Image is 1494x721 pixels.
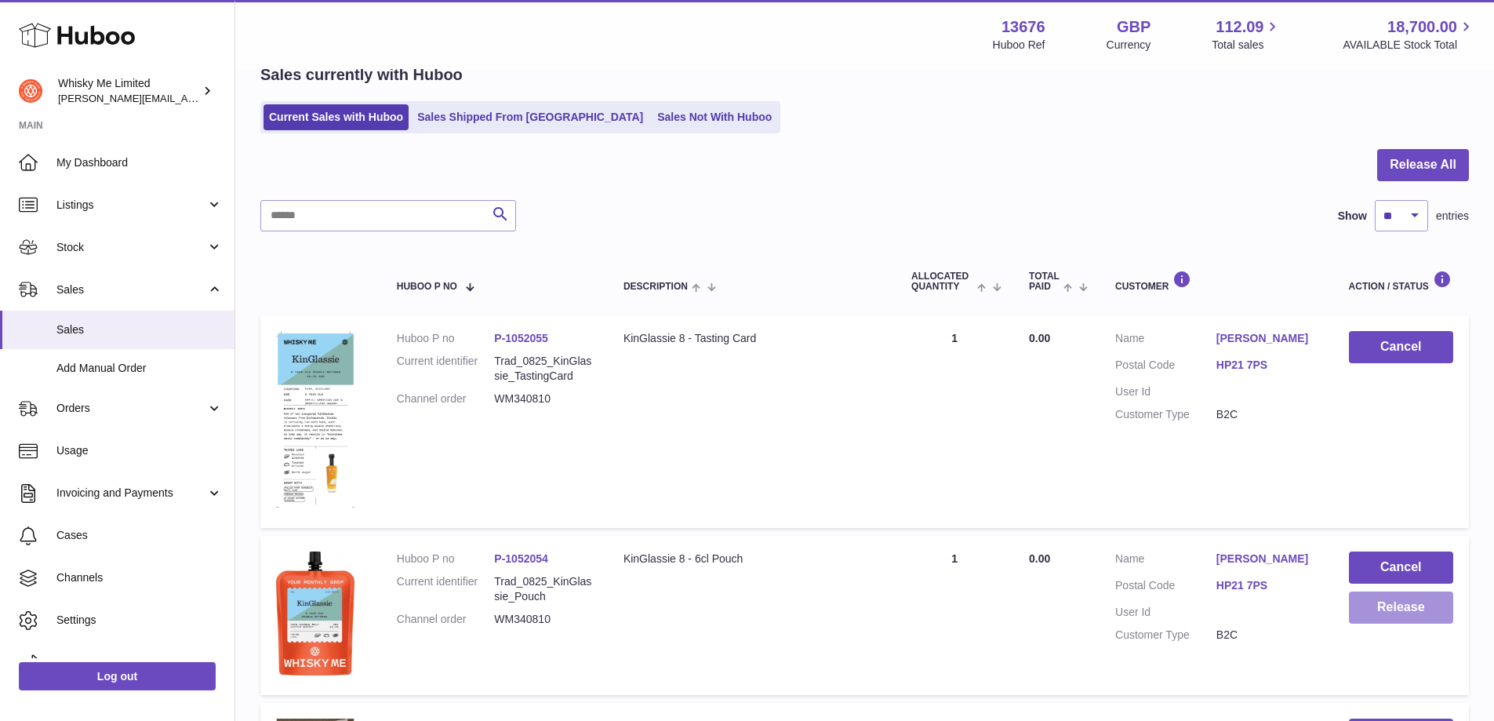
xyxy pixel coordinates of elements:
[1115,578,1216,597] dt: Postal Code
[1115,628,1216,643] dt: Customer Type
[19,662,216,690] a: Log out
[1216,358,1318,373] a: HP21 7PS
[56,570,223,585] span: Channels
[276,552,354,675] img: 1752740557.jpg
[1216,331,1318,346] a: [PERSON_NAME]
[1343,38,1475,53] span: AVAILABLE Stock Total
[494,332,548,344] a: P-1052055
[1212,16,1281,53] a: 112.09 Total sales
[494,552,548,565] a: P-1052054
[1115,552,1216,570] dt: Name
[56,155,223,170] span: My Dashboard
[397,391,495,406] dt: Channel order
[56,655,223,670] span: Returns
[1115,331,1216,350] dt: Name
[1377,149,1469,181] button: Release All
[623,282,688,292] span: Description
[1343,16,1475,53] a: 18,700.00 AVAILABLE Stock Total
[1115,271,1318,292] div: Customer
[623,552,880,566] div: KinGlassie 8 - 6cl Pouch
[397,354,495,384] dt: Current identifier
[1115,605,1216,620] dt: User Id
[397,282,457,292] span: Huboo P no
[1436,209,1469,224] span: entries
[58,76,199,106] div: Whisky Me Limited
[56,528,223,543] span: Cases
[1216,16,1263,38] span: 112.09
[1115,407,1216,422] dt: Customer Type
[56,613,223,628] span: Settings
[896,536,1013,695] td: 1
[58,92,314,104] span: [PERSON_NAME][EMAIL_ADDRESS][DOMAIN_NAME]
[1349,331,1453,363] button: Cancel
[19,79,42,103] img: frances@whiskyshop.com
[1212,38,1281,53] span: Total sales
[397,612,495,627] dt: Channel order
[56,361,223,376] span: Add Manual Order
[1117,16,1150,38] strong: GBP
[264,104,409,130] a: Current Sales with Huboo
[1216,552,1318,566] a: [PERSON_NAME]
[1387,16,1457,38] span: 18,700.00
[1349,552,1453,584] button: Cancel
[397,331,495,346] dt: Huboo P no
[1338,209,1367,224] label: Show
[397,552,495,566] dt: Huboo P no
[276,331,354,508] img: 1752740623.png
[56,240,206,255] span: Stock
[1029,271,1060,292] span: Total paid
[494,574,592,604] dd: Trad_0825_KinGlassie_Pouch
[896,315,1013,528] td: 1
[1115,384,1216,399] dt: User Id
[56,282,206,297] span: Sales
[1029,552,1050,565] span: 0.00
[494,612,592,627] dd: WM340810
[1029,332,1050,344] span: 0.00
[652,104,777,130] a: Sales Not With Huboo
[1115,358,1216,377] dt: Postal Code
[260,64,463,86] h2: Sales currently with Huboo
[1001,16,1045,38] strong: 13676
[56,443,223,458] span: Usage
[56,198,206,213] span: Listings
[1107,38,1151,53] div: Currency
[1216,628,1318,643] dd: B2C
[623,331,880,346] div: KinGlassie 8 - Tasting Card
[1349,592,1453,624] button: Release
[494,391,592,406] dd: WM340810
[993,38,1045,53] div: Huboo Ref
[1216,578,1318,593] a: HP21 7PS
[1349,271,1453,292] div: Action / Status
[56,486,206,501] span: Invoicing and Payments
[412,104,649,130] a: Sales Shipped From [GEOGRAPHIC_DATA]
[397,574,495,604] dt: Current identifier
[494,354,592,384] dd: Trad_0825_KinGlassie_TastingCard
[56,401,206,416] span: Orders
[911,271,973,292] span: ALLOCATED Quantity
[1216,407,1318,422] dd: B2C
[56,322,223,337] span: Sales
